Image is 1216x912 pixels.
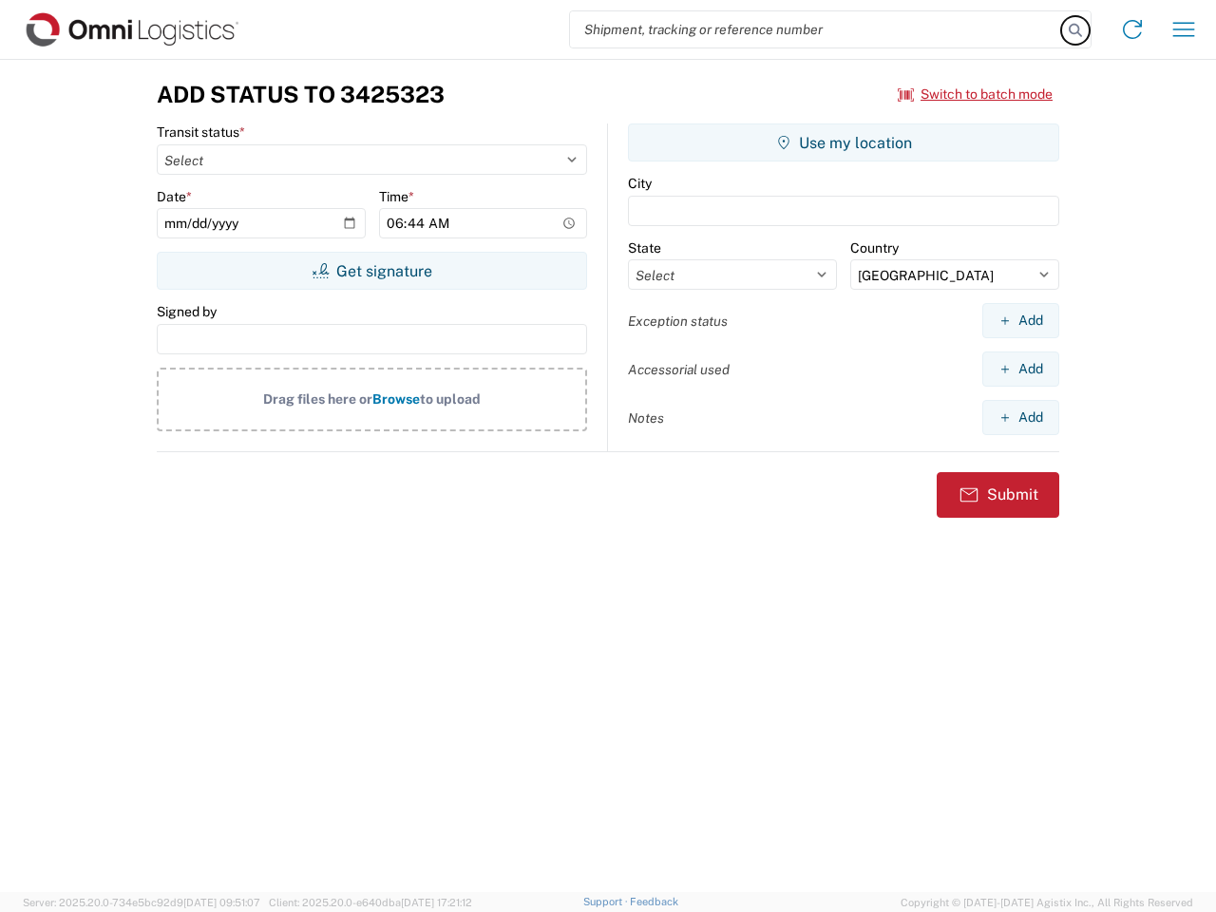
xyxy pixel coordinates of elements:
span: [DATE] 09:51:07 [183,897,260,908]
span: Drag files here or [263,391,372,407]
input: Shipment, tracking or reference number [570,11,1062,47]
label: Transit status [157,123,245,141]
h3: Add Status to 3425323 [157,81,445,108]
label: Time [379,188,414,205]
button: Switch to batch mode [898,79,1053,110]
span: Copyright © [DATE]-[DATE] Agistix Inc., All Rights Reserved [901,894,1193,911]
a: Feedback [630,896,678,907]
label: Signed by [157,303,217,320]
button: Add [982,351,1059,387]
button: Use my location [628,123,1059,161]
label: Accessorial used [628,361,730,378]
label: Notes [628,409,664,427]
label: City [628,175,652,192]
button: Add [982,400,1059,435]
a: Support [583,896,631,907]
span: Server: 2025.20.0-734e5bc92d9 [23,897,260,908]
span: [DATE] 17:21:12 [401,897,472,908]
label: Date [157,188,192,205]
button: Get signature [157,252,587,290]
label: Country [850,239,899,256]
span: Browse [372,391,420,407]
button: Add [982,303,1059,338]
span: to upload [420,391,481,407]
span: Client: 2025.20.0-e640dba [269,897,472,908]
button: Submit [937,472,1059,518]
label: State [628,239,661,256]
label: Exception status [628,313,728,330]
